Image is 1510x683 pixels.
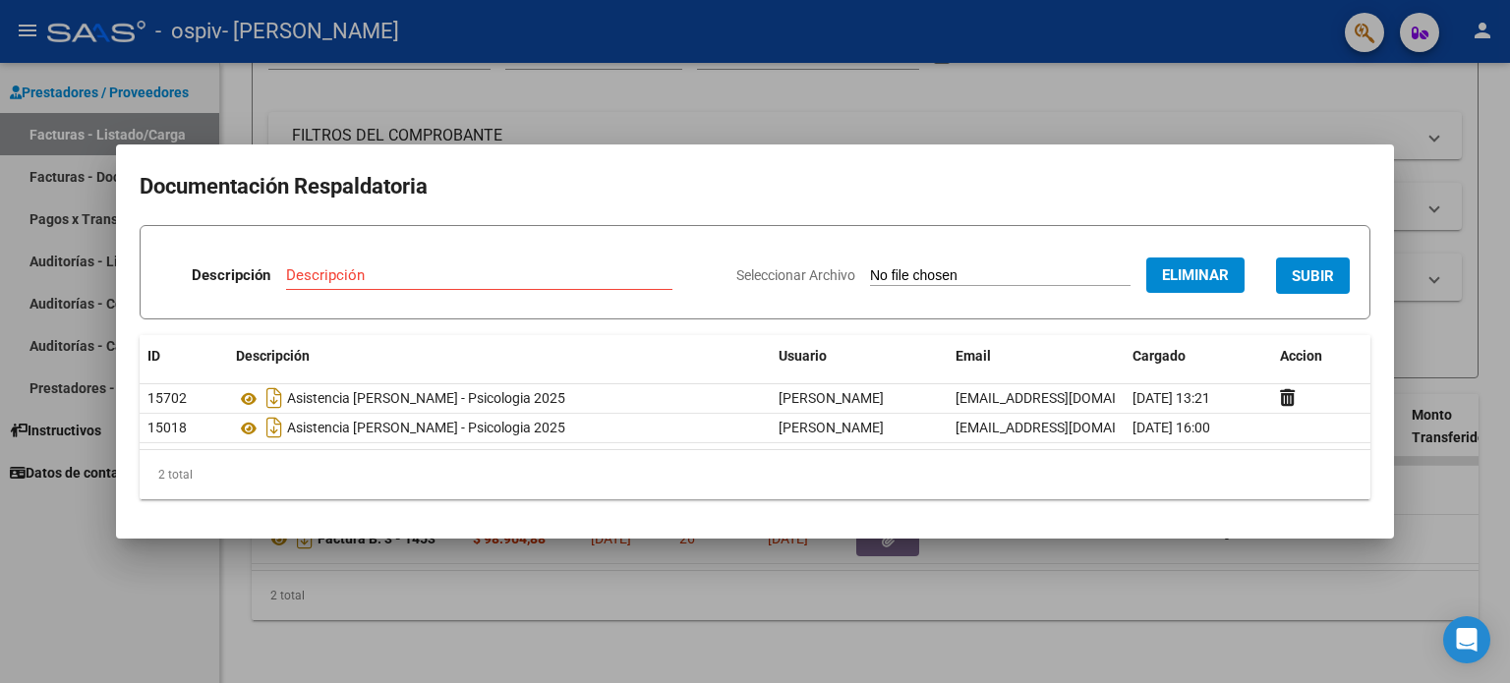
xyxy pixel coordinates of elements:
span: SUBIR [1292,267,1334,285]
div: Asistencia [PERSON_NAME] - Psicologia 2025 [236,412,763,443]
div: 2 total [140,450,1370,499]
span: Seleccionar Archivo [736,267,855,283]
div: Open Intercom Messenger [1443,616,1490,663]
i: Descargar documento [261,382,287,414]
h2: Documentación Respaldatoria [140,168,1370,205]
datatable-header-cell: ID [140,335,228,377]
i: Descargar documento [261,412,287,443]
span: 15018 [147,420,187,435]
span: [PERSON_NAME] [779,390,884,406]
span: Email [956,348,991,364]
span: [EMAIL_ADDRESS][DOMAIN_NAME] [956,420,1174,435]
span: 15702 [147,390,187,406]
span: ID [147,348,160,364]
span: [EMAIL_ADDRESS][DOMAIN_NAME] [956,390,1174,406]
datatable-header-cell: Descripción [228,335,771,377]
button: Eliminar [1146,257,1245,293]
datatable-header-cell: Email [948,335,1125,377]
p: Descripción [192,264,270,287]
span: [DATE] 16:00 [1132,420,1210,435]
datatable-header-cell: Cargado [1125,335,1272,377]
span: Accion [1280,348,1322,364]
span: Cargado [1132,348,1186,364]
span: [DATE] 13:21 [1132,390,1210,406]
span: Usuario [779,348,827,364]
span: Descripción [236,348,310,364]
button: SUBIR [1276,257,1350,294]
datatable-header-cell: Usuario [771,335,948,377]
div: Asistencia [PERSON_NAME] - Psicologia 2025 [236,382,763,414]
span: [PERSON_NAME] [779,420,884,435]
span: Eliminar [1162,266,1229,284]
datatable-header-cell: Accion [1272,335,1370,377]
